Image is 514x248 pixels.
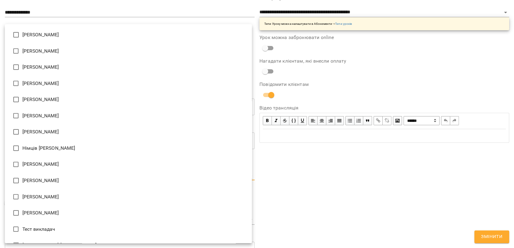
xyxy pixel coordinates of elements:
[5,156,252,173] li: [PERSON_NAME]
[5,140,252,156] li: Німців [PERSON_NAME]
[5,205,252,221] li: [PERSON_NAME]
[5,221,252,237] li: Тест викладач
[5,27,252,43] li: [PERSON_NAME]
[5,124,252,140] li: [PERSON_NAME]
[5,59,252,75] li: [PERSON_NAME]
[5,91,252,108] li: [PERSON_NAME]
[5,43,252,59] li: [PERSON_NAME]
[5,75,252,92] li: [PERSON_NAME]
[5,108,252,124] li: [PERSON_NAME]
[5,189,252,205] li: [PERSON_NAME]
[5,172,252,189] li: [PERSON_NAME]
